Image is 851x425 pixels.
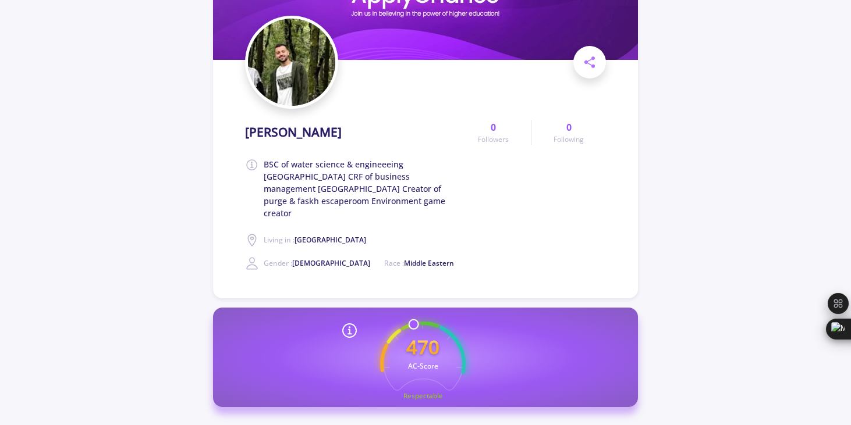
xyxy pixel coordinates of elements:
[384,258,454,268] span: Race :
[295,235,366,245] span: [GEOGRAPHIC_DATA]
[264,158,456,219] span: BSC of water science & engineeeing [GEOGRAPHIC_DATA] CRF of business management [GEOGRAPHIC_DATA]...
[456,120,531,145] a: 0Followers
[403,391,442,400] text: Respectable
[491,120,496,134] span: 0
[554,134,584,145] span: Following
[404,258,454,268] span: Middle Eastern
[531,120,606,145] a: 0Following
[406,334,439,360] text: 470
[245,125,342,140] h1: [PERSON_NAME]
[407,361,438,371] text: AC-Score
[248,19,335,106] img: FARSHAD Talebi Eshlaghiavatar
[566,120,572,134] span: 0
[478,134,509,145] span: Followers
[264,258,370,268] span: Gender :
[264,235,366,245] span: Living in :
[292,258,370,268] span: [DEMOGRAPHIC_DATA]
